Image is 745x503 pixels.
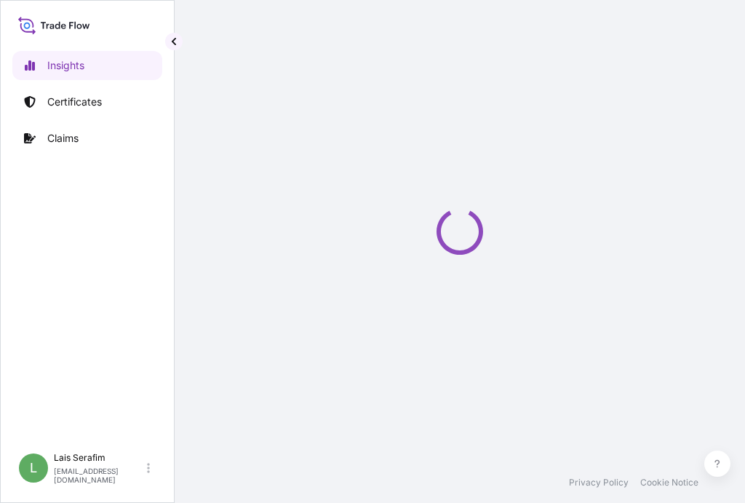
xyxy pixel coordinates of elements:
p: [EMAIL_ADDRESS][DOMAIN_NAME] [54,467,144,484]
a: Privacy Policy [569,477,629,488]
a: Certificates [12,87,162,116]
a: Cookie Notice [640,477,698,488]
p: Lais Serafim [54,452,144,464]
span: L [30,461,37,475]
p: Certificates [47,95,102,109]
p: Insights [47,58,84,73]
a: Insights [12,51,162,80]
p: Claims [47,131,79,146]
a: Claims [12,124,162,153]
